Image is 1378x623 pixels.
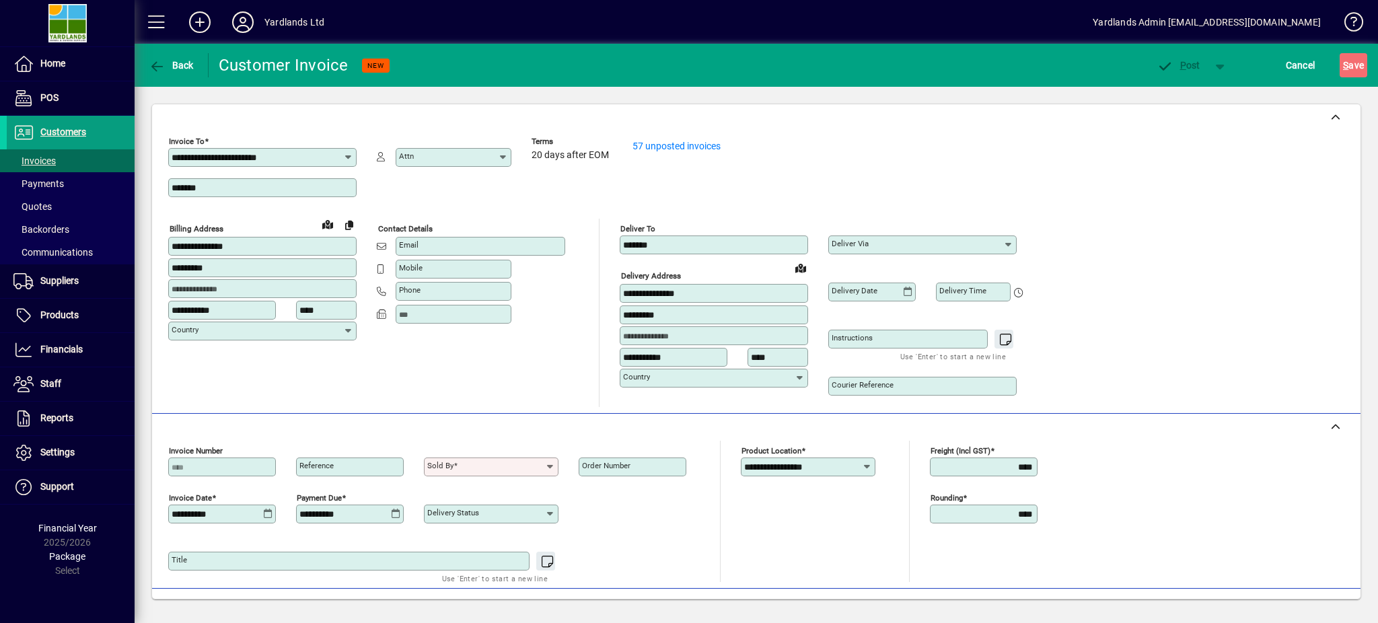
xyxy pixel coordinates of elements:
[40,275,79,286] span: Suppliers
[399,263,423,272] mat-label: Mobile
[1269,597,1323,618] span: Product
[7,470,135,504] a: Support
[13,178,64,189] span: Payments
[13,224,69,235] span: Backorders
[1157,60,1200,71] span: ost
[7,333,135,367] a: Financials
[7,241,135,264] a: Communications
[178,10,221,34] button: Add
[442,571,548,586] mat-hint: Use 'Enter' to start a new line
[149,60,194,71] span: Back
[399,240,419,250] mat-label: Email
[582,461,630,470] mat-label: Order number
[399,151,414,161] mat-label: Attn
[40,378,61,389] span: Staff
[900,349,1006,364] mat-hint: Use 'Enter' to start a new line
[1282,53,1319,77] button: Cancel
[7,81,135,115] a: POS
[40,58,65,69] span: Home
[299,461,334,470] mat-label: Reference
[338,214,360,235] button: Copy to Delivery address
[219,54,349,76] div: Customer Invoice
[317,213,338,235] a: View on map
[40,92,59,103] span: POS
[145,53,197,77] button: Back
[790,257,811,279] a: View on map
[7,172,135,195] a: Payments
[632,141,721,151] a: 57 unposted invoices
[898,597,967,618] span: Product History
[1262,595,1330,620] button: Product
[741,446,801,455] mat-label: Product location
[832,333,873,342] mat-label: Instructions
[623,372,650,381] mat-label: Country
[172,325,198,334] mat-label: Country
[221,10,264,34] button: Profile
[7,149,135,172] a: Invoices
[169,137,205,146] mat-label: Invoice To
[40,447,75,457] span: Settings
[1340,53,1367,77] button: Save
[832,239,869,248] mat-label: Deliver via
[38,523,97,534] span: Financial Year
[427,461,454,470] mat-label: Sold by
[931,493,963,503] mat-label: Rounding
[1286,54,1315,76] span: Cancel
[427,508,479,517] mat-label: Delivery status
[939,286,986,295] mat-label: Delivery time
[172,555,187,564] mat-label: Title
[169,493,212,503] mat-label: Invoice date
[7,367,135,401] a: Staff
[1180,60,1186,71] span: P
[399,285,421,295] mat-label: Phone
[7,47,135,81] a: Home
[169,446,223,455] mat-label: Invoice number
[7,402,135,435] a: Reports
[264,11,324,33] div: Yardlands Ltd
[832,380,894,390] mat-label: Courier Reference
[13,247,93,258] span: Communications
[532,150,609,161] span: 20 days after EOM
[7,264,135,298] a: Suppliers
[49,551,85,562] span: Package
[40,126,86,137] span: Customers
[135,53,209,77] app-page-header-button: Back
[7,195,135,218] a: Quotes
[7,436,135,470] a: Settings
[40,412,73,423] span: Reports
[297,493,342,503] mat-label: Payment due
[40,309,79,320] span: Products
[7,218,135,241] a: Backorders
[1334,3,1361,46] a: Knowledge Base
[1150,53,1207,77] button: Post
[532,137,612,146] span: Terms
[832,286,877,295] mat-label: Delivery date
[367,61,384,70] span: NEW
[1343,54,1364,76] span: ave
[13,201,52,212] span: Quotes
[931,446,990,455] mat-label: Freight (incl GST)
[1093,11,1321,33] div: Yardlands Admin [EMAIL_ADDRESS][DOMAIN_NAME]
[893,595,972,620] button: Product History
[40,344,83,355] span: Financials
[13,155,56,166] span: Invoices
[7,299,135,332] a: Products
[620,224,655,233] mat-label: Deliver To
[1343,60,1348,71] span: S
[40,481,74,492] span: Support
